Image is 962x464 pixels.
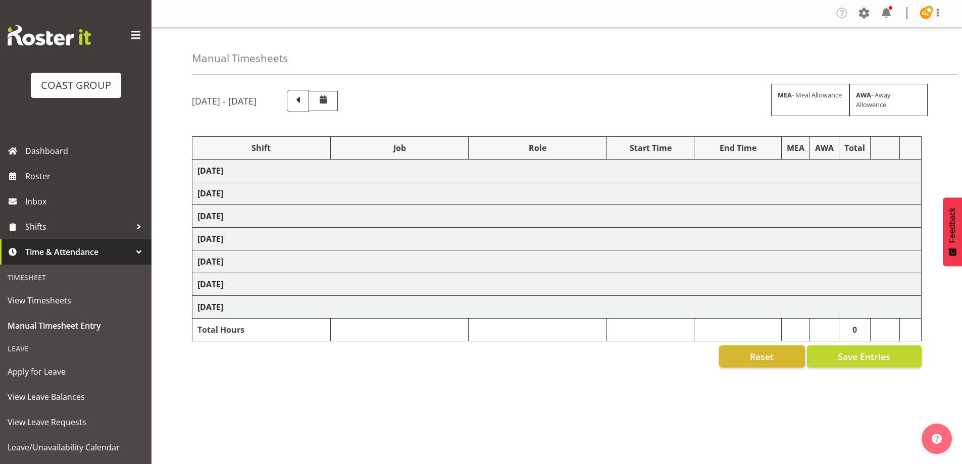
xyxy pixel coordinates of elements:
a: Apply for Leave [3,359,149,384]
td: [DATE] [192,160,922,182]
h4: Manual Timesheets [192,53,288,64]
td: [DATE] [192,296,922,319]
a: View Timesheets [3,288,149,313]
td: [DATE] [192,250,922,273]
div: - Meal Allowance [771,84,849,116]
img: gaki-ziogas9930.jpg [920,7,932,19]
span: Apply for Leave [8,364,144,379]
span: Dashboard [25,143,146,159]
span: View Leave Balances [8,389,144,404]
div: MEA [787,142,804,154]
a: Manual Timesheet Entry [3,313,149,338]
td: 0 [839,319,871,341]
img: Rosterit website logo [8,25,91,45]
div: Job [336,142,464,154]
div: Total [844,142,865,154]
span: View Leave Requests [8,415,144,430]
div: - Away Allowence [849,84,928,116]
div: COAST GROUP [41,78,111,93]
td: [DATE] [192,182,922,205]
div: AWA [815,142,834,154]
td: [DATE] [192,205,922,228]
a: View Leave Requests [3,409,149,435]
button: Feedback - Show survey [943,197,962,266]
button: Reset [719,345,805,368]
div: Shift [197,142,325,154]
strong: MEA [778,90,792,99]
div: End Time [699,142,776,154]
div: Timesheet [3,267,149,288]
div: Leave [3,338,149,359]
span: Reset [750,350,774,363]
a: View Leave Balances [3,384,149,409]
span: Save Entries [838,350,890,363]
span: Inbox [25,194,146,209]
span: Manual Timesheet Entry [8,318,144,333]
td: Total Hours [192,319,331,341]
span: Time & Attendance [25,244,131,260]
strong: AWA [856,90,871,99]
span: Feedback [948,208,957,243]
button: Save Entries [807,345,922,368]
span: View Timesheets [8,293,144,308]
h5: [DATE] - [DATE] [192,95,257,107]
div: Start Time [612,142,689,154]
div: Role [474,142,601,154]
img: help-xxl-2.png [932,434,942,444]
span: Roster [25,169,146,184]
a: Leave/Unavailability Calendar [3,435,149,460]
span: Leave/Unavailability Calendar [8,440,144,455]
td: [DATE] [192,273,922,296]
td: [DATE] [192,228,922,250]
span: Shifts [25,219,131,234]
